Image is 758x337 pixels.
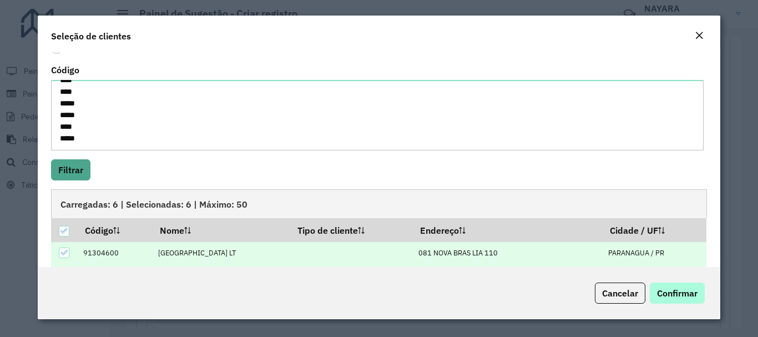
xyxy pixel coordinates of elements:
button: Filtrar [51,159,90,180]
td: 91301092 [78,264,152,287]
th: Cidade / UF [602,218,706,242]
td: PARANAGUA / PR [602,242,706,265]
h4: Seleção de clientes [51,29,131,43]
span: Confirmar [657,288,698,299]
button: Close [691,29,707,43]
td: 80 - Chopp/VIP [290,264,412,287]
button: Cancelar [595,283,645,304]
th: Nome [152,218,290,242]
th: Endereço [412,218,602,242]
td: [STREET_ADDRESS] [412,264,602,287]
td: D2F COMERCIO DE BEBI [152,264,290,287]
td: 91304600 [78,242,152,265]
td: MATINHOS / PR [602,264,706,287]
em: Fechar [695,31,704,40]
span: Cancelar [602,288,638,299]
td: 081 NOVA BRAS LIA 110 [412,242,602,265]
div: Carregadas: 6 | Selecionadas: 6 | Máximo: 50 [51,189,706,218]
label: Código [51,63,79,77]
td: [GEOGRAPHIC_DATA] LT [152,242,290,265]
th: Tipo de cliente [290,218,412,242]
button: Confirmar [650,283,705,304]
th: Código [78,218,152,242]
